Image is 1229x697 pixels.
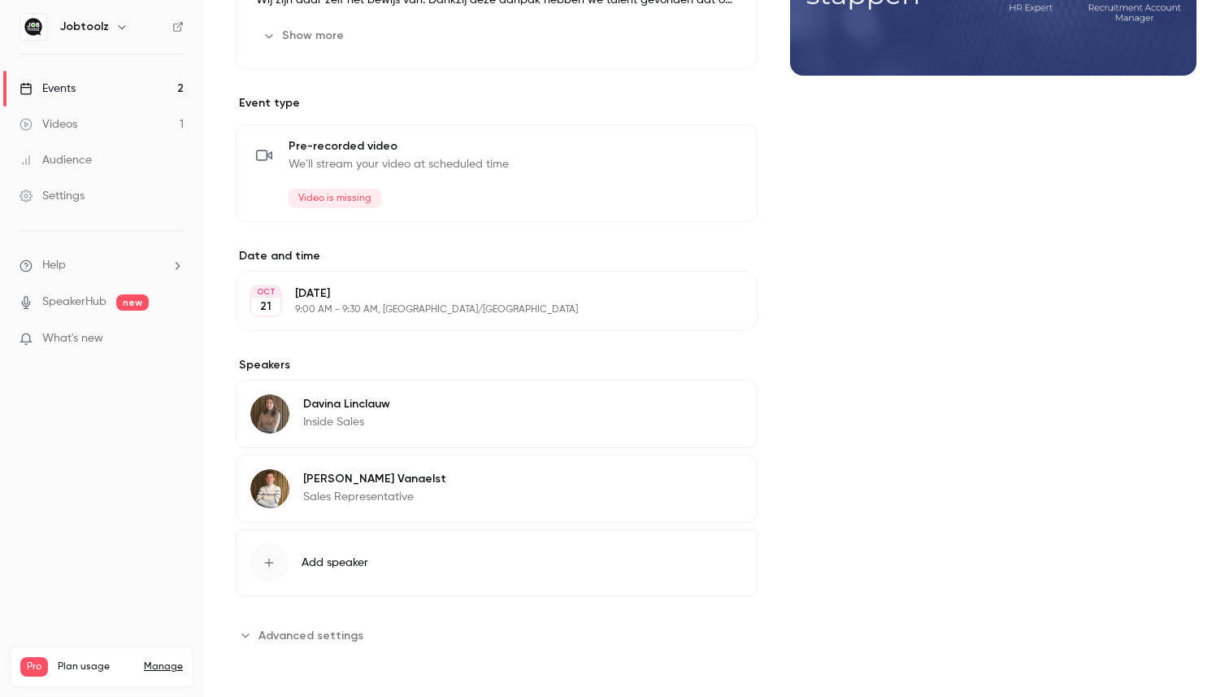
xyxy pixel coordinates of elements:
[58,660,134,673] span: Plan usage
[236,622,373,648] button: Advanced settings
[42,257,66,274] span: Help
[250,394,289,433] img: Davina Linclauw
[236,622,758,648] section: Advanced settings
[236,380,758,448] div: Davina LinclauwDavina LinclauwInside Sales
[289,138,509,155] span: Pre-recorded video
[289,156,509,172] span: We'll stream your video at scheduled time
[20,657,48,677] span: Pro
[303,489,446,505] p: Sales Representative
[20,152,92,168] div: Audience
[295,303,671,316] p: 9:00 AM - 9:30 AM, [GEOGRAPHIC_DATA]/[GEOGRAPHIC_DATA]
[20,81,76,97] div: Events
[236,248,758,264] label: Date and time
[303,396,390,412] p: Davina Linclauw
[256,23,354,49] button: Show more
[302,555,368,571] span: Add speaker
[236,529,758,596] button: Add speaker
[42,330,103,347] span: What's new
[303,414,390,430] p: Inside Sales
[251,286,280,298] div: OCT
[258,627,363,644] span: Advanced settings
[250,469,289,508] img: Arne Vanaelst
[20,188,85,204] div: Settings
[295,285,671,302] p: [DATE]
[20,14,46,40] img: Jobtoolz
[20,116,77,133] div: Videos
[236,455,758,523] div: Arne Vanaelst[PERSON_NAME] VanaelstSales Representative
[42,294,106,311] a: SpeakerHub
[164,332,184,346] iframe: Noticeable Trigger
[116,294,149,311] span: new
[260,298,271,315] p: 21
[303,471,446,487] p: [PERSON_NAME] Vanaelst
[236,95,758,111] p: Event type
[20,257,184,274] li: help-dropdown-opener
[60,19,109,35] h6: Jobtoolz
[144,660,183,673] a: Manage
[236,357,758,373] label: Speakers
[289,189,381,208] span: Video is missing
